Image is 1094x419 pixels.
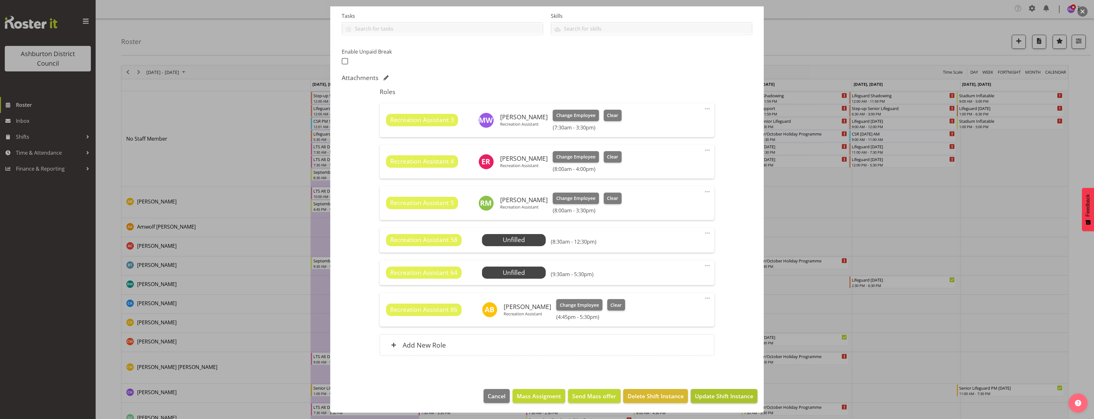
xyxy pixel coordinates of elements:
button: Update Shift Instance [691,389,757,403]
h6: [PERSON_NAME] [500,196,548,203]
span: Change Employee [556,112,595,119]
img: ela-reyes11904.jpg [478,154,494,169]
input: Search for skills [551,24,752,33]
button: Feedback - Show survey [1082,188,1094,231]
span: Feedback [1085,194,1091,217]
span: Change Employee [560,302,599,309]
button: Clear [604,151,622,163]
span: Change Employee [556,195,595,202]
span: Recreation Assistant 86 [390,305,457,314]
p: Recreation Assistant [500,121,548,127]
label: Enable Unpaid Break [342,48,439,55]
span: Update Shift Instance [695,392,753,400]
h6: [PERSON_NAME] [500,114,548,121]
button: Delete Shift Instance [623,389,688,403]
h6: Add New Role [403,341,446,349]
h5: Attachments [342,74,378,82]
h6: (8:00am - 3:30pm) [553,207,622,214]
span: Recreation Assistant 58 [390,235,457,245]
span: Clear [610,302,622,309]
button: Clear [604,110,622,121]
span: Unfilled [503,235,525,244]
img: alex-bateman10530.jpg [482,302,497,317]
h6: (7:30am - 3:30pm) [553,124,622,131]
span: Clear [607,195,618,202]
button: Change Employee [556,299,602,311]
button: Change Employee [553,193,599,204]
img: rose-mckay11084.jpg [478,195,494,211]
h6: (8:30am - 12:30pm) [551,239,596,245]
p: Recreation Assistant [500,163,548,168]
span: Unfilled [503,268,525,277]
input: Search for tasks [342,24,543,33]
span: Recreation Assistant 5 [390,198,454,208]
button: Clear [604,193,622,204]
span: Clear [607,153,618,160]
label: Tasks [342,12,543,20]
button: Send Mass offer [568,389,620,403]
span: Send Mass offer [572,392,616,400]
button: Cancel [484,389,510,403]
p: Recreation Assistant [504,311,551,316]
span: Cancel [488,392,506,400]
button: Mass Assigment [513,389,565,403]
span: Delete Shift Instance [628,392,684,400]
h6: [PERSON_NAME] [500,155,548,162]
span: Recreation Assistant 64 [390,268,457,277]
h5: Roles [380,88,714,96]
button: Change Employee [553,151,599,163]
label: Skills [551,12,752,20]
img: maddy-wilson4076.jpg [478,113,494,128]
p: Recreation Assistant [500,204,548,209]
span: Recreation Assistant 4 [390,157,454,166]
span: Change Employee [556,153,595,160]
h6: (4:45pm - 5:30pm) [556,314,625,320]
h6: (9:30am - 5:30pm) [551,271,594,277]
span: Recreation Assistant 3 [390,115,454,125]
h6: [PERSON_NAME] [504,303,551,310]
h6: (8:00am - 4:00pm) [553,166,622,172]
button: Change Employee [553,110,599,121]
img: help-xxl-2.png [1075,400,1081,406]
span: Clear [607,112,618,119]
button: Clear [607,299,625,311]
span: Mass Assigment [517,392,561,400]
